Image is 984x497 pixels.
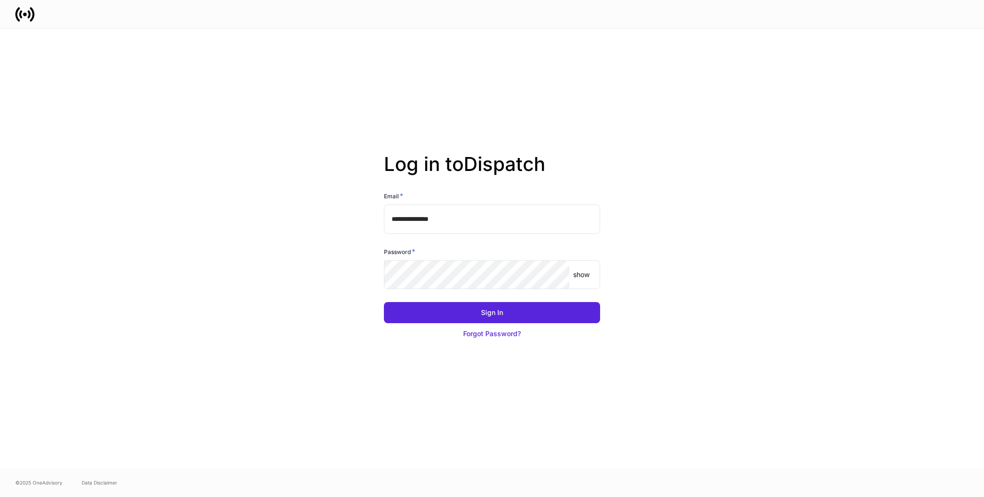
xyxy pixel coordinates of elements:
div: Sign In [481,308,503,317]
button: Sign In [384,302,600,323]
span: © 2025 OneAdvisory [15,479,62,486]
a: Data Disclaimer [82,479,117,486]
h6: Password [384,247,415,256]
h2: Log in to Dispatch [384,153,600,191]
div: Forgot Password? [463,329,521,339]
button: Forgot Password? [384,323,600,344]
h6: Email [384,191,403,201]
p: show [573,270,590,279]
